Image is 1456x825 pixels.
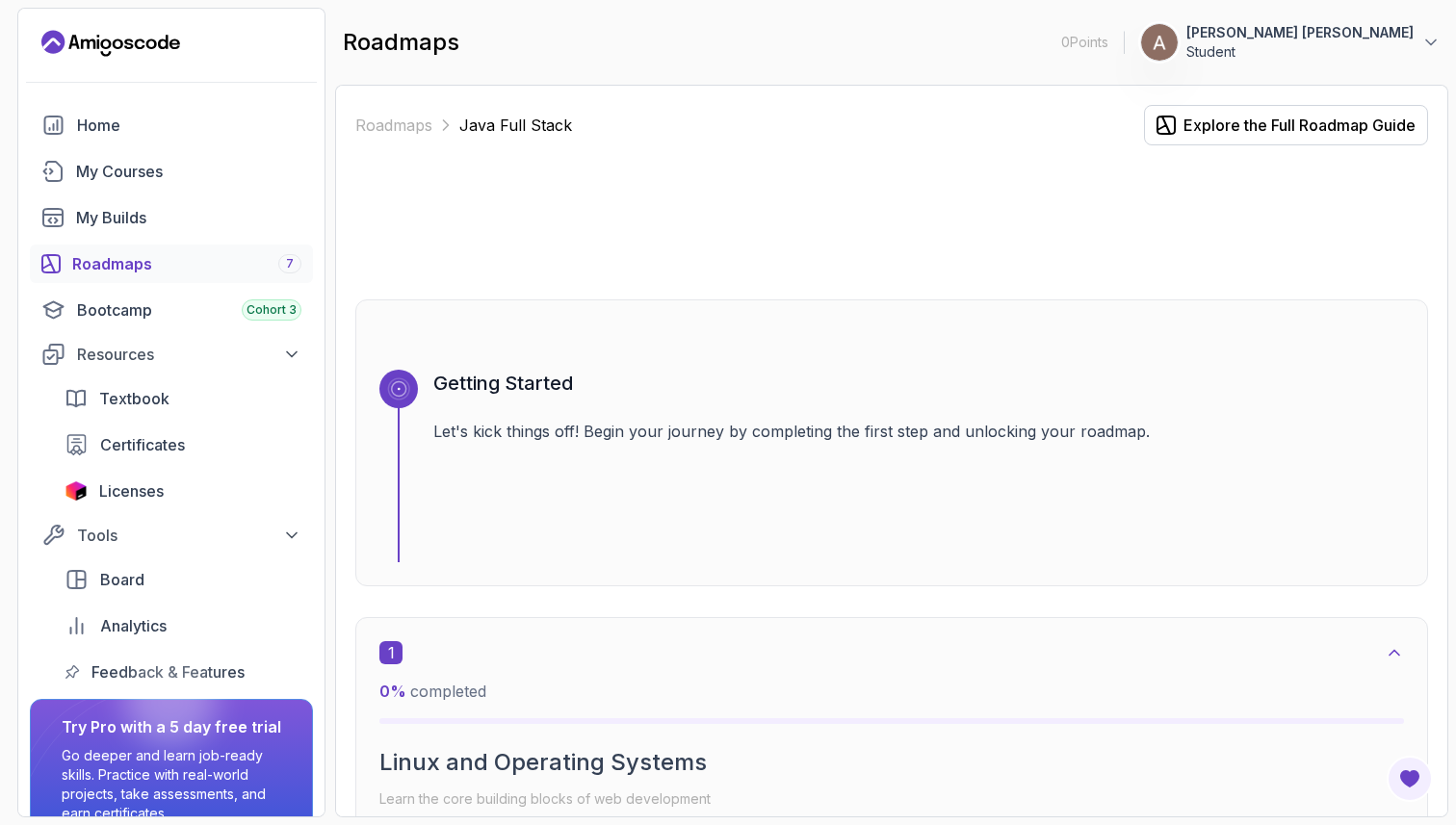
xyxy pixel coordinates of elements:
[1141,24,1178,61] img: user profile image
[355,114,432,137] a: Roadmaps
[1387,756,1433,802] button: Open Feedback Button
[379,682,406,701] span: 0 %
[53,560,313,599] a: board
[100,568,144,591] span: Board
[1183,114,1416,137] div: Explore the Full Roadmap Guide
[247,302,297,318] span: Cohort 3
[65,481,88,501] img: jetbrains icon
[343,27,459,58] h2: roadmaps
[1186,23,1414,42] p: [PERSON_NAME] [PERSON_NAME]
[77,524,301,547] div: Tools
[99,479,164,503] span: Licenses
[53,606,313,645] a: analytics
[72,252,301,275] div: Roadmaps
[77,114,301,137] div: Home
[53,472,313,510] a: licenses
[100,614,167,637] span: Analytics
[91,660,245,683] span: Feedback & Features
[433,420,1404,443] p: Let's kick things off! Begin your journey by completing the first step and unlocking your roadmap.
[62,746,281,823] p: Go deeper and learn job-ready skills. Practice with real-world projects, take assessments, and ea...
[459,114,572,137] p: Java Full Stack
[30,152,313,191] a: courses
[379,747,1404,778] h2: Linux and Operating Systems
[30,106,313,144] a: home
[53,653,313,691] a: feedback
[30,291,313,329] a: bootcamp
[379,786,1404,812] p: Learn the core building blocks of web development
[30,198,313,237] a: builds
[1061,33,1108,52] p: 0 Points
[1144,105,1428,145] button: Explore the Full Roadmap Guide
[379,682,486,701] span: completed
[286,256,294,271] span: 7
[30,245,313,283] a: roadmaps
[41,28,180,59] a: Landing page
[76,206,301,229] div: My Builds
[1140,23,1441,62] button: user profile image[PERSON_NAME] [PERSON_NAME]Student
[100,433,185,456] span: Certificates
[30,518,313,553] button: Tools
[379,641,403,664] span: 1
[77,298,301,322] div: Bootcamp
[77,343,301,366] div: Resources
[99,387,169,410] span: Textbook
[433,370,1404,397] h3: Getting Started
[30,337,313,372] button: Resources
[53,425,313,464] a: certificates
[1186,42,1414,62] p: Student
[53,379,313,418] a: textbook
[76,160,301,183] div: My Courses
